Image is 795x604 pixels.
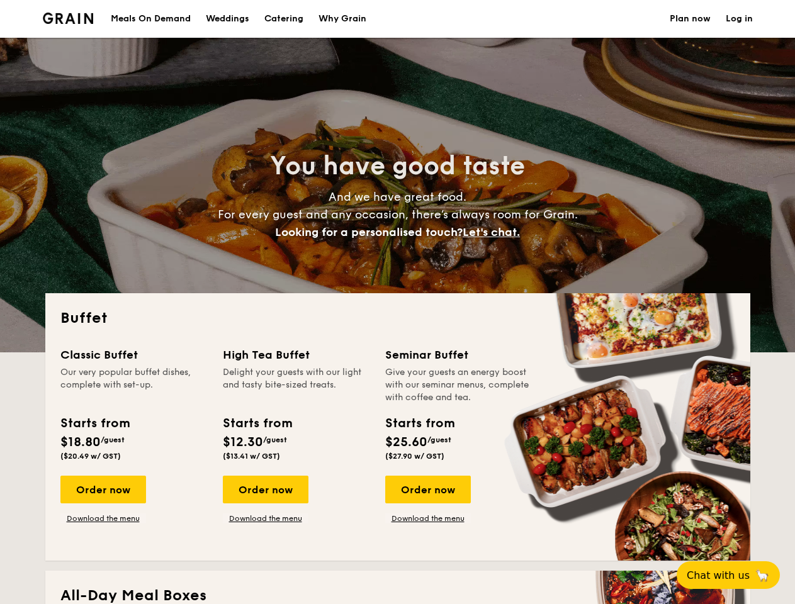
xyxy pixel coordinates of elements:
div: Give your guests an energy boost with our seminar menus, complete with coffee and tea. [385,366,533,404]
span: Looking for a personalised touch? [275,225,463,239]
span: ($27.90 w/ GST) [385,452,444,461]
span: Let's chat. [463,225,520,239]
span: ($13.41 w/ GST) [223,452,280,461]
div: High Tea Buffet [223,346,370,364]
a: Download the menu [60,513,146,523]
span: And we have great food. For every guest and any occasion, there’s always room for Grain. [218,190,578,239]
a: Download the menu [223,513,308,523]
span: $18.80 [60,435,101,450]
div: Classic Buffet [60,346,208,364]
span: $25.60 [385,435,427,450]
span: /guest [427,435,451,444]
div: Order now [385,476,471,503]
div: Delight your guests with our light and tasty bite-sized treats. [223,366,370,404]
span: Chat with us [687,569,750,581]
span: $12.30 [223,435,263,450]
a: Logotype [43,13,94,24]
span: 🦙 [755,568,770,583]
div: Seminar Buffet [385,346,533,364]
div: Order now [223,476,308,503]
h2: Buffet [60,308,735,328]
span: /guest [101,435,125,444]
div: Starts from [60,414,129,433]
div: Our very popular buffet dishes, complete with set-up. [60,366,208,404]
a: Download the menu [385,513,471,523]
img: Grain [43,13,94,24]
div: Starts from [223,414,291,433]
div: Order now [60,476,146,503]
div: Starts from [385,414,454,433]
span: You have good taste [270,151,525,181]
span: /guest [263,435,287,444]
button: Chat with us🦙 [677,561,780,589]
span: ($20.49 w/ GST) [60,452,121,461]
